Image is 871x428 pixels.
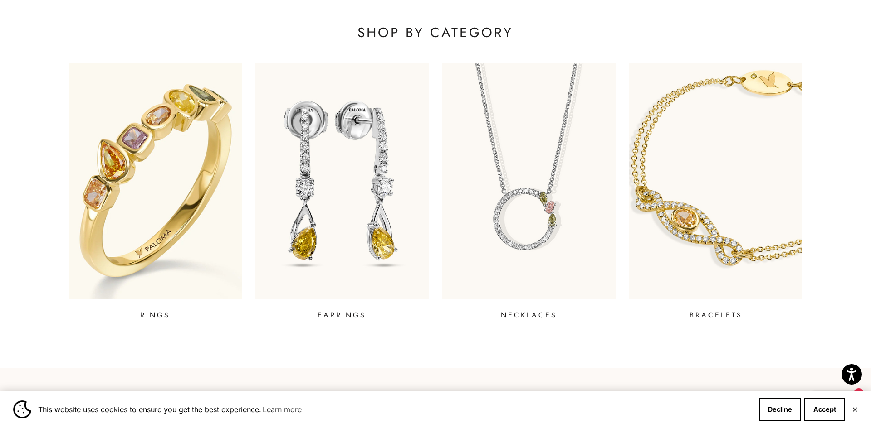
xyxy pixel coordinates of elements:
img: Cookie banner [13,400,31,418]
p: BRACELETS [690,310,743,321]
p: SHOP BY CATEGORY [69,24,802,42]
a: EARRINGS [255,63,429,321]
span: This website uses cookies to ensure you get the best experience. [38,403,752,416]
p: RINGS [140,310,170,321]
p: NECKLACES [501,310,557,321]
button: Decline [759,398,801,421]
a: NECKLACES [442,63,616,321]
p: EARRINGS [318,310,366,321]
a: Learn more [261,403,303,416]
button: Close [852,407,858,412]
button: Accept [804,398,845,421]
a: BRACELETS [629,63,802,321]
a: RINGS [69,63,242,321]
